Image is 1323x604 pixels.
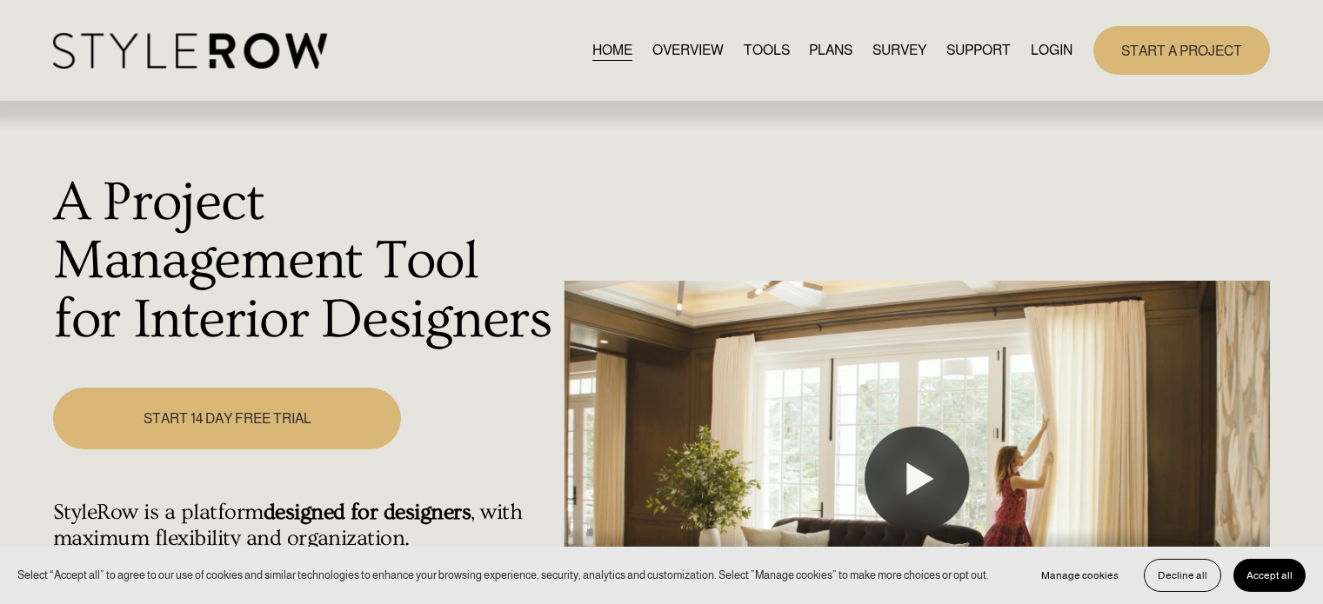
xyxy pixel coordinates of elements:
[1028,559,1132,592] button: Manage cookies
[652,38,724,62] a: OVERVIEW
[1144,559,1221,592] button: Decline all
[53,33,327,69] img: StyleRow
[53,500,555,552] h4: StyleRow is a platform , with maximum flexibility and organization.
[1031,38,1072,62] a: LOGIN
[1233,559,1306,592] button: Accept all
[946,38,1011,62] a: folder dropdown
[865,427,969,531] button: Play
[53,174,555,350] h1: A Project Management Tool for Interior Designers
[1246,569,1293,581] span: Accept all
[53,388,401,449] a: START 14 DAY FREE TRIAL
[17,567,989,583] p: Select “Accept all” to agree to our use of cookies and similar technologies to enhance your brows...
[872,38,926,62] a: SURVEY
[946,40,1011,61] span: SUPPORT
[1158,569,1207,581] span: Decline all
[744,38,790,62] a: TOOLS
[264,500,471,525] strong: designed for designers
[1041,569,1119,581] span: Manage cookies
[809,38,852,62] a: PLANS
[592,38,632,62] a: HOME
[1093,26,1270,74] a: START A PROJECT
